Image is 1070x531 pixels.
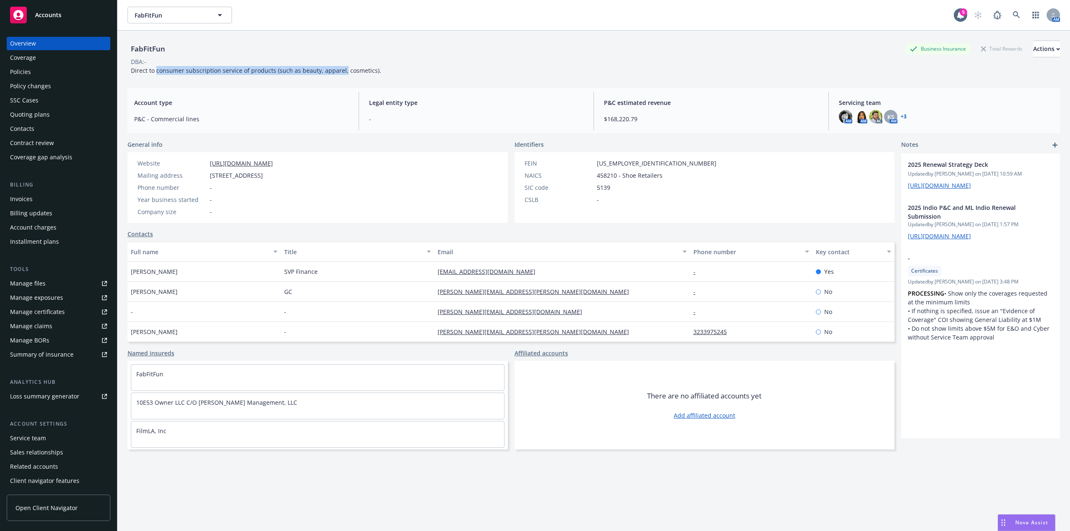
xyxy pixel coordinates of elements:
[998,515,1009,531] div: Drag to move
[10,460,58,473] div: Related accounts
[35,12,61,18] span: Accounts
[131,66,381,74] span: Direct to consumer subscription service of products (such as beauty, apparel, cosmetics).
[869,110,882,123] img: photo
[7,291,110,304] a: Manage exposures
[7,122,110,135] a: Contacts
[127,7,232,23] button: FabFitFun
[901,153,1060,197] div: 2025 Renewal Strategy DeckUpdatedby [PERSON_NAME] on [DATE] 10:59 AM[URL][DOMAIN_NAME]
[908,232,971,240] a: [URL][DOMAIN_NAME]
[210,207,212,216] span: -
[10,235,59,248] div: Installment plans
[690,242,813,262] button: Phone number
[525,171,594,180] div: NAICS
[127,349,174,357] a: Named insureds
[369,115,583,123] span: -
[515,349,568,357] a: Affiliated accounts
[647,391,762,401] span: There are no affiliated accounts yet
[138,195,206,204] div: Year business started
[10,122,34,135] div: Contacts
[908,170,1053,178] span: Updated by [PERSON_NAME] on [DATE] 10:59 AM
[135,11,207,20] span: FabFitFun
[674,411,735,420] a: Add affiliated account
[438,268,542,276] a: [EMAIL_ADDRESS][DOMAIN_NAME]
[901,114,907,119] a: +3
[438,328,636,336] a: [PERSON_NAME][EMAIL_ADDRESS][PERSON_NAME][DOMAIN_NAME]
[10,334,49,347] div: Manage BORs
[7,3,110,27] a: Accounts
[1050,140,1060,150] a: add
[839,98,1053,107] span: Servicing team
[10,390,79,403] div: Loss summary generator
[693,328,734,336] a: 3233975245
[210,195,212,204] span: -
[901,247,1060,348] div: -CertificatesUpdatedby [PERSON_NAME] on [DATE] 3:48 PMPROCESSING• Show only the coverages request...
[7,79,110,93] a: Policy changes
[138,183,206,192] div: Phone number
[131,248,268,256] div: Full name
[824,327,832,336] span: No
[7,181,110,189] div: Billing
[10,136,54,150] div: Contract review
[998,514,1055,531] button: Nova Assist
[977,43,1027,54] div: Total Rewards
[7,348,110,361] a: Summary of insurance
[908,254,1032,263] span: -
[525,195,594,204] div: CSLB
[136,370,163,378] a: FabFitFun
[281,242,434,262] button: Title
[284,248,422,256] div: Title
[10,431,46,445] div: Service team
[824,287,832,296] span: No
[7,221,110,234] a: Account charges
[989,7,1006,23] a: Report a Bug
[7,305,110,319] a: Manage certificates
[10,319,52,333] div: Manage claims
[1033,41,1060,57] button: Actions
[438,288,636,296] a: [PERSON_NAME][EMAIL_ADDRESS][PERSON_NAME][DOMAIN_NAME]
[901,197,1060,247] div: 2025 Indio P&C and ML Indio Renewal SubmissionUpdatedby [PERSON_NAME] on [DATE] 1:57 PM[URL][DOMA...
[369,98,583,107] span: Legal entity type
[7,420,110,428] div: Account settings
[210,171,263,180] span: [STREET_ADDRESS]
[693,308,702,316] a: -
[15,503,78,512] span: Open Client Navigator
[1008,7,1025,23] a: Search
[908,160,1032,169] span: 2025 Renewal Strategy Deck
[1015,519,1048,526] span: Nova Assist
[525,183,594,192] div: SIC code
[604,115,818,123] span: $168,220.79
[7,378,110,386] div: Analytics hub
[7,37,110,50] a: Overview
[10,474,79,488] div: Client navigator features
[908,181,971,189] a: [URL][DOMAIN_NAME]
[604,98,818,107] span: P&C estimated revenue
[854,110,867,123] img: photo
[138,159,206,168] div: Website
[138,171,206,180] div: Mailing address
[908,278,1053,286] span: Updated by [PERSON_NAME] on [DATE] 3:48 PM
[7,334,110,347] a: Manage BORs
[7,460,110,473] a: Related accounts
[10,291,63,304] div: Manage exposures
[515,140,544,149] span: Identifiers
[131,57,146,66] div: DBA: -
[127,230,153,238] a: Contacts
[7,207,110,220] a: Billing updates
[1027,7,1044,23] a: Switch app
[127,140,163,149] span: General info
[210,159,273,167] a: [URL][DOMAIN_NAME]
[7,474,110,488] a: Client navigator features
[7,192,110,206] a: Invoices
[839,110,852,123] img: photo
[7,151,110,164] a: Coverage gap analysis
[7,390,110,403] a: Loss summary generator
[7,235,110,248] a: Installment plans
[887,112,894,121] span: KS
[10,207,52,220] div: Billing updates
[131,307,133,316] span: -
[7,65,110,79] a: Policies
[7,108,110,121] a: Quoting plans
[7,265,110,273] div: Tools
[131,327,178,336] span: [PERSON_NAME]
